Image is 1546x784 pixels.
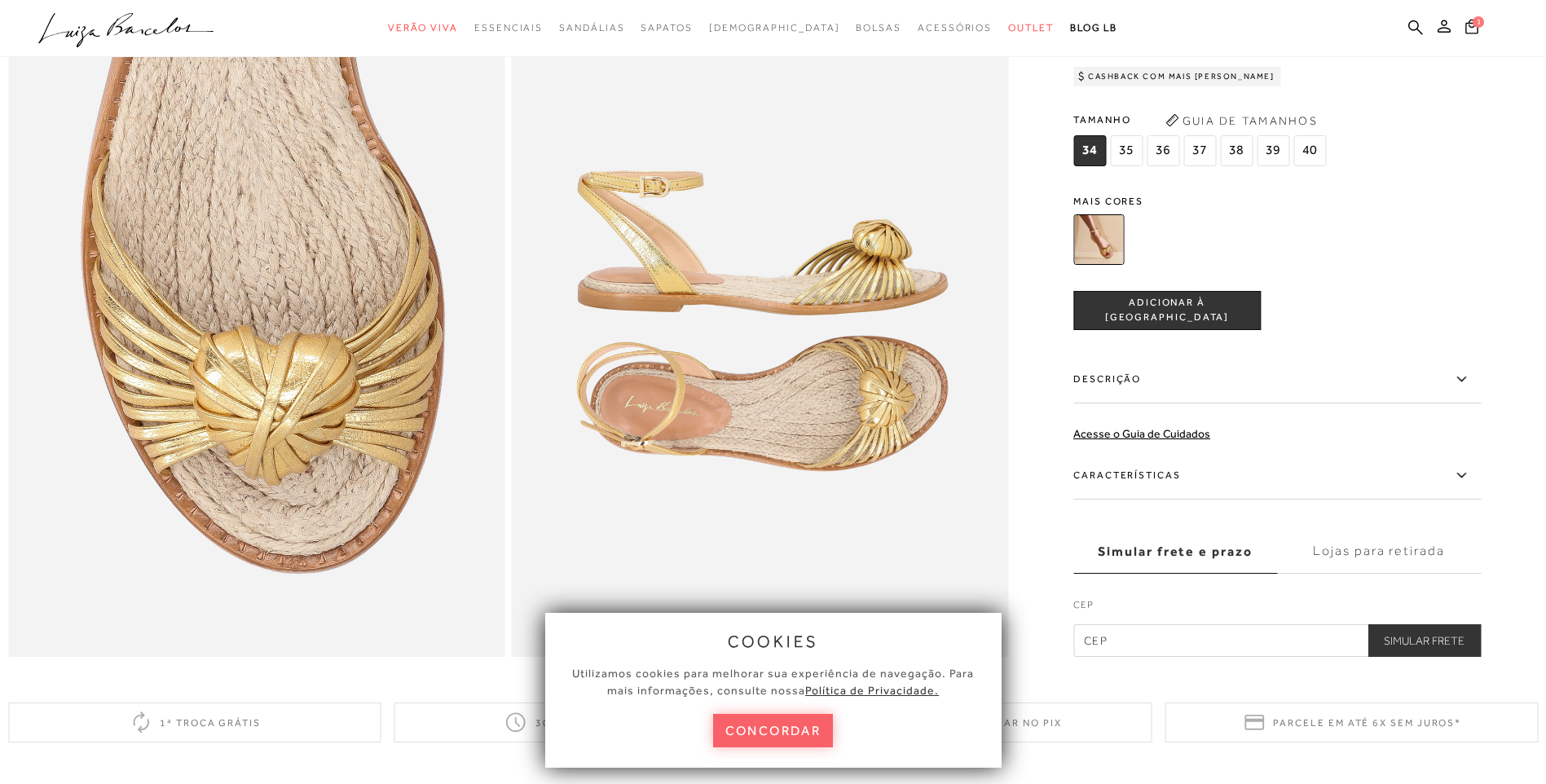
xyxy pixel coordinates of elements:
[1073,67,1281,86] div: Cashback com Mais [PERSON_NAME]
[856,22,901,33] span: Bolsas
[1277,530,1481,574] label: Lojas para retirada
[1070,22,1117,33] span: BLOG LB
[918,13,992,43] a: categoryNavScreenReaderText
[1183,135,1216,166] span: 37
[1110,135,1143,166] span: 35
[1073,597,1481,620] label: CEP
[713,714,834,747] button: concordar
[1160,108,1323,134] button: Guia de Tamanhos
[1073,108,1330,132] span: Tamanho
[1257,135,1289,166] span: 39
[641,13,692,43] a: categoryNavScreenReaderText
[572,667,974,697] span: Utilizamos cookies para melhorar sua experiência de navegação. Para mais informações, consulte nossa
[856,13,901,43] a: categoryNavScreenReaderText
[1165,703,1538,742] div: Parcele em até 6x sem juros*
[1073,427,1210,440] a: Acesse o Guia de Cuidados
[1070,13,1117,43] a: BLOG LB
[559,13,624,43] a: categoryNavScreenReaderText
[474,22,543,33] span: Essenciais
[709,22,840,33] span: [DEMOGRAPHIC_DATA]
[1293,135,1326,166] span: 40
[1008,22,1054,33] span: Outlet
[1073,356,1481,403] label: Descrição
[1073,196,1481,206] span: Mais cores
[1460,18,1483,40] button: 1
[728,632,819,650] span: cookies
[641,22,692,33] span: Sapatos
[1008,13,1054,43] a: categoryNavScreenReaderText
[8,703,381,742] div: 1ª troca grátis
[559,22,624,33] span: Sandálias
[474,13,543,43] a: categoryNavScreenReaderText
[1074,297,1260,325] span: ADICIONAR À [GEOGRAPHIC_DATA]
[1073,530,1277,574] label: Simular frete e prazo
[1147,135,1179,166] span: 36
[805,684,939,697] a: Política de Privacidade.
[1073,214,1124,265] img: RASTEIRA OURO COM SOLADO EM JUTÁ
[1473,16,1484,28] span: 1
[388,13,458,43] a: categoryNavScreenReaderText
[394,703,766,742] div: 30 dias para troca
[1073,452,1481,500] label: Características
[1368,624,1481,657] button: Simular Frete
[709,13,840,43] a: noSubCategoriesText
[1073,135,1106,166] span: 34
[1073,624,1481,657] input: CEP
[1073,291,1261,330] button: ADICIONAR À [GEOGRAPHIC_DATA]
[388,22,458,33] span: Verão Viva
[1220,135,1253,166] span: 38
[918,22,992,33] span: Acessórios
